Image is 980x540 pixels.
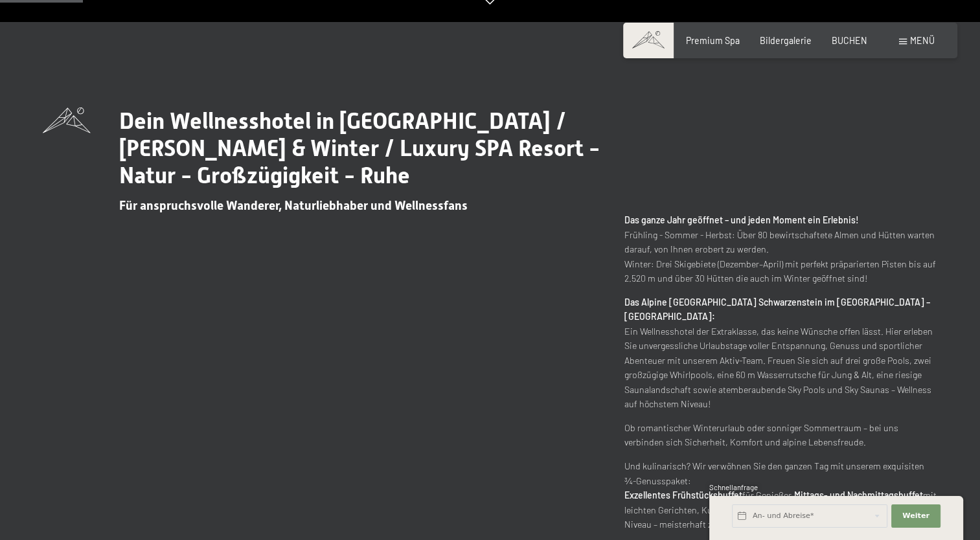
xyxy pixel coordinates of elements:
[760,35,812,46] a: Bildergalerie
[119,198,468,213] span: Für anspruchsvolle Wanderer, Naturliebhaber und Wellnessfans
[891,504,940,528] button: Weiter
[624,421,937,450] p: Ob romantischer Winterurlaub oder sonniger Sommertraum – bei uns verbinden sich Sicherheit, Komfo...
[624,297,930,322] strong: Das Alpine [GEOGRAPHIC_DATA] Schwarzenstein im [GEOGRAPHIC_DATA] – [GEOGRAPHIC_DATA]:
[832,35,867,46] a: BUCHEN
[624,489,742,501] strong: Exzellentes Frühstücksbuffet
[624,459,937,532] p: Und kulinarisch? Wir verwöhnen Sie den ganzen Tag mit unserem exquisiten ¾-Genusspaket: für Genie...
[709,483,758,491] span: Schnellanfrage
[686,35,740,46] a: Premium Spa
[910,35,935,46] span: Menü
[902,511,929,521] span: Weiter
[119,107,600,188] span: Dein Wellnesshotel in [GEOGRAPHIC_DATA] / [PERSON_NAME] & Winter / Luxury SPA Resort - Natur - Gr...
[624,295,937,412] p: Ein Wellnesshotel der Extraklasse, das keine Wünsche offen lässt. Hier erleben Sie unvergessliche...
[624,214,859,225] strong: Das ganze Jahr geöffnet – und jeden Moment ein Erlebnis!
[624,213,937,286] p: Frühling - Sommer - Herbst: Über 80 bewirtschaftete Almen und Hütten warten darauf, von Ihnen ero...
